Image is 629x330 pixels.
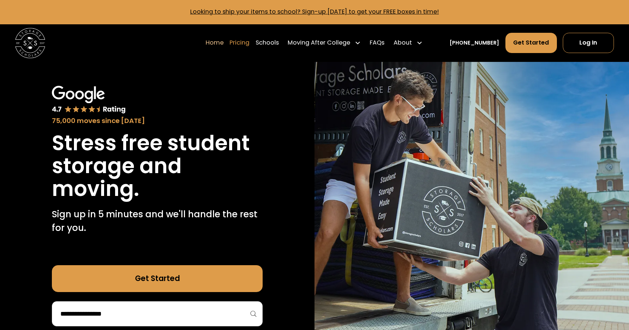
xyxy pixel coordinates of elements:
h1: Stress free student storage and moving. [52,132,263,200]
div: Moving After College [285,32,364,53]
div: 75,000 moves since [DATE] [52,116,263,126]
a: Log In [563,33,614,53]
a: FAQs [370,32,384,53]
a: [PHONE_NUMBER] [449,39,499,47]
div: About [391,32,426,53]
img: Google 4.7 star rating [52,86,126,114]
a: Get Started [505,33,557,53]
a: Schools [256,32,279,53]
a: Looking to ship your items to school? Sign-up [DATE] to get your FREE boxes in time! [190,7,439,16]
p: Sign up in 5 minutes and we'll handle the rest for you. [52,208,263,235]
a: Get Started [52,265,263,292]
img: Storage Scholars main logo [15,28,45,58]
a: Pricing [230,32,249,53]
div: Moving After College [288,38,350,48]
div: About [394,38,412,48]
a: Home [206,32,224,53]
